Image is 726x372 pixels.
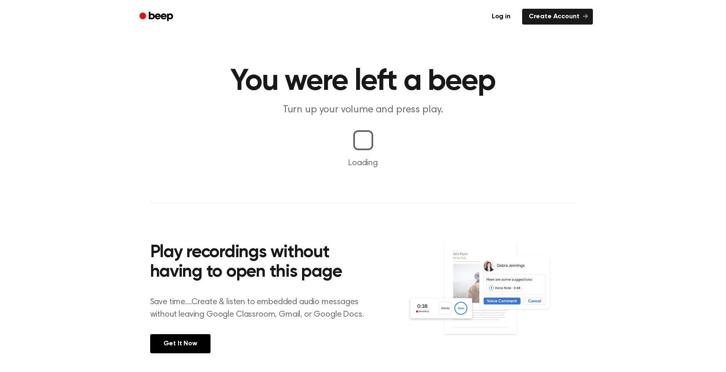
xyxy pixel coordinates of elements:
[134,9,181,25] a: Beep
[150,296,374,321] p: Save time....Create & listen to embedded audio messages without leaving Google Classroom, Gmail, ...
[522,9,593,25] a: Create Account
[203,103,523,117] p: Turn up your volume and press play.
[150,334,211,353] a: Get It Now
[10,157,716,169] p: Loading
[407,241,576,352] img: Voice Comments on Docs and Recording Widget
[485,9,517,25] a: Log in
[150,243,374,283] h2: Play recordings without having to open this page
[150,67,576,97] h1: You were left a beep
